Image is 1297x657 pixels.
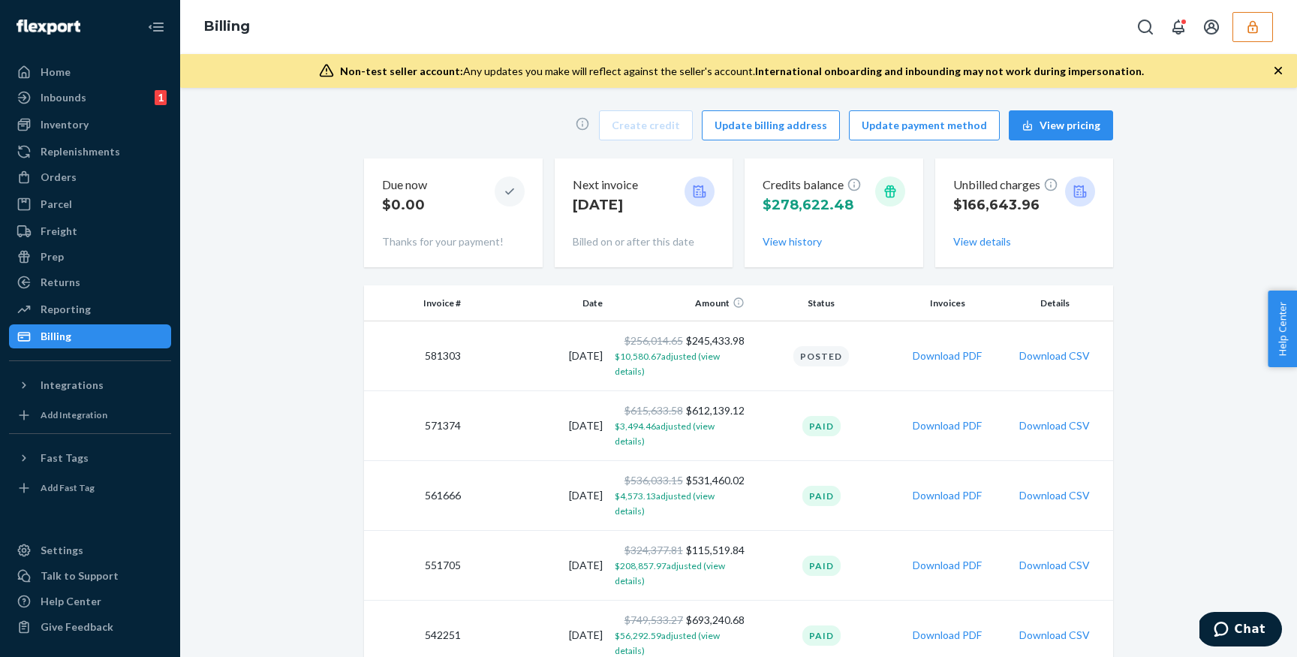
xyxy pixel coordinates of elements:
button: Integrations [9,373,171,397]
button: Download CSV [1019,558,1090,573]
span: $4,573.13 adjusted (view details) [615,490,715,517]
img: Flexport logo [17,20,80,35]
span: $324,377.81 [624,544,683,556]
iframe: Opens a widget where you can chat to one of our agents [1199,612,1282,649]
div: Returns [41,275,80,290]
p: Billed on or after this date [573,234,715,249]
button: Help Center [1268,291,1297,367]
span: $536,033.15 [624,474,683,487]
td: [DATE] [467,391,609,461]
button: Download CSV [1019,628,1090,643]
button: Open notifications [1163,12,1193,42]
a: Help Center [9,589,171,613]
button: $4,573.13adjusted (view details) [615,488,745,518]
th: Date [467,285,609,321]
div: Inbounds [41,90,86,105]
button: Open Search Box [1130,12,1160,42]
p: Next invoice [573,176,638,194]
span: Non-test seller account: [340,65,463,77]
button: Download CSV [1019,348,1090,363]
td: 581303 [364,321,467,391]
span: International onboarding and inbounding may not work during impersonation. [755,65,1144,77]
p: Thanks for your payment! [382,234,525,249]
ol: breadcrumbs [192,5,262,49]
p: Unbilled charges [953,176,1058,194]
td: $115,519.84 [609,531,751,601]
div: Talk to Support [41,568,119,583]
a: Prep [9,245,171,269]
div: Give Feedback [41,619,113,634]
button: Update payment method [849,110,1000,140]
span: $278,622.48 [763,197,853,213]
div: Add Fast Tag [41,481,95,494]
a: Add Fast Tag [9,476,171,500]
button: Give Feedback [9,615,171,639]
div: Inventory [41,117,89,132]
a: Replenishments [9,140,171,164]
a: Billing [9,324,171,348]
th: Amount [609,285,751,321]
button: Download PDF [913,348,982,363]
p: $0.00 [382,195,427,215]
button: $208,857.97adjusted (view details) [615,558,745,588]
td: 571374 [364,391,467,461]
button: Open account menu [1196,12,1226,42]
td: [DATE] [467,461,609,531]
button: Download PDF [913,488,982,503]
button: Talk to Support [9,564,171,588]
span: $56,292.59 adjusted (view details) [615,630,720,656]
span: $749,533.27 [624,613,683,626]
a: Freight [9,219,171,243]
button: Download PDF [913,628,982,643]
td: 551705 [364,531,467,601]
div: Freight [41,224,77,239]
button: $10,580.67adjusted (view details) [615,348,745,378]
td: $531,460.02 [609,461,751,531]
button: Create credit [599,110,693,140]
button: Download CSV [1019,418,1090,433]
div: Replenishments [41,144,120,159]
div: Reporting [41,302,91,317]
p: $166,643.96 [953,195,1058,215]
a: Parcel [9,192,171,216]
div: Fast Tags [41,451,89,466]
div: Paid [802,625,841,646]
button: Update billing address [702,110,840,140]
td: $612,139.12 [609,391,751,461]
td: [DATE] [467,531,609,601]
button: Download PDF [913,558,982,573]
a: Home [9,60,171,84]
td: [DATE] [467,321,609,391]
th: Invoice # [364,285,467,321]
td: $245,433.98 [609,321,751,391]
div: Integrations [41,378,104,393]
div: Prep [41,249,64,264]
div: 1 [155,90,167,105]
span: $208,857.97 adjusted (view details) [615,560,725,586]
th: Status [751,285,892,321]
a: Reporting [9,297,171,321]
p: Credits balance [763,176,862,194]
span: $256,014.65 [624,334,683,347]
th: Details [1003,285,1113,321]
button: Close Navigation [141,12,171,42]
button: Fast Tags [9,446,171,470]
span: $3,494.46 adjusted (view details) [615,420,715,447]
a: Orders [9,165,171,189]
span: $615,633.58 [624,404,683,417]
a: Inventory [9,113,171,137]
button: View details [953,234,1011,249]
th: Invoices [892,285,1003,321]
td: 561666 [364,461,467,531]
a: Billing [204,18,250,35]
p: [DATE] [573,195,638,215]
a: Add Integration [9,403,171,427]
div: Add Integration [41,408,107,421]
button: View history [763,234,822,249]
div: Billing [41,329,71,344]
button: $3,494.46adjusted (view details) [615,418,745,448]
a: Inbounds1 [9,86,171,110]
span: $10,580.67 adjusted (view details) [615,351,720,377]
div: Settings [41,543,83,558]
